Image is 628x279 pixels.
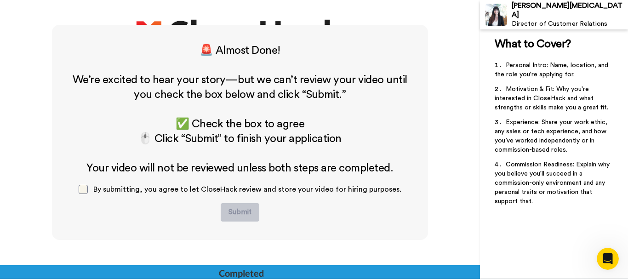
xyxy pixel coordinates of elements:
span: 🖱️ Click “Submit” to finish your application [138,133,342,144]
div: Director of Customer Relations [512,20,628,28]
span: Experience: Share your work ethic, any sales or tech experience, and how you’ve worked independen... [495,119,609,153]
span: Personal Intro: Name, location, and the role you're applying for. [495,62,610,78]
span: ✅ Check the box to agree [176,119,304,130]
span: 🚨 Almost Done! [200,45,280,56]
span: By submitting, you agree to let CloseHack review and store your video for hiring purposes. [93,186,401,193]
img: Profile Image [485,4,507,26]
span: What to Cover? [495,39,571,50]
span: Motivation & Fit: Why you're interested in CloseHack and what strengths or skills make you a grea... [495,86,608,111]
div: [PERSON_NAME][MEDICAL_DATA] [512,1,628,19]
iframe: Intercom live chat [597,248,619,270]
span: Commission Readiness: Explain why you believe you'll succeed in a commission-only environment and... [495,161,611,205]
button: Submit [221,203,259,222]
span: Your video will not be reviewed unless both steps are completed. [86,163,393,174]
span: We’re excited to hear your story—but we can’t review your video until you check the box below and... [73,74,410,100]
